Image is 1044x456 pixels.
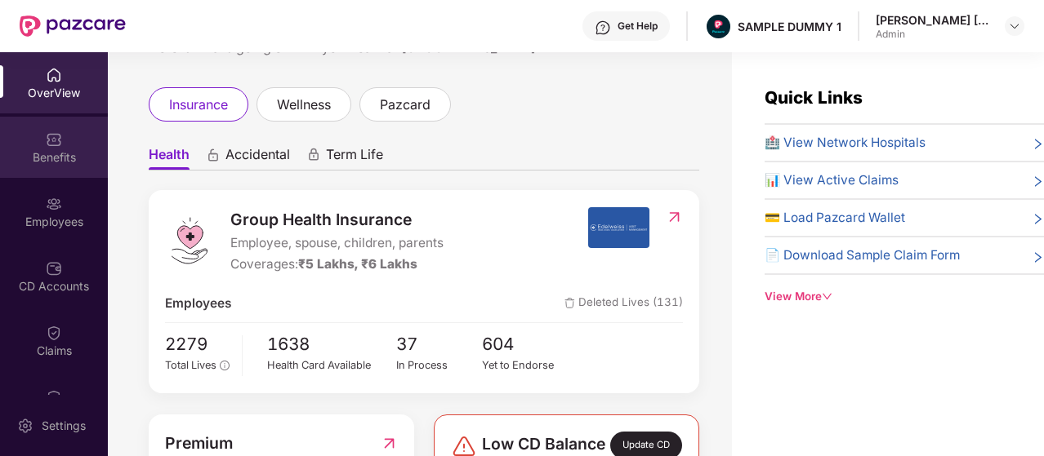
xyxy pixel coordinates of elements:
[46,67,62,83] img: svg+xml;base64,PHN2ZyBpZD0iSG9tZSIgeG1sbnM9Imh0dHA6Ly93d3cudzMub3JnLzIwMDAvc3ZnIiB3aWR0aD0iMjAiIG...
[298,256,417,272] span: ₹5 Lakhs, ₹6 Lakhs
[165,331,230,358] span: 2279
[380,95,431,115] span: pazcard
[765,246,960,265] span: 📄 Download Sample Claim Form
[165,359,216,371] span: Total Lives
[267,331,396,358] span: 1638
[165,431,233,455] span: Premium
[165,216,214,265] img: logo
[326,146,383,170] span: Term Life
[225,146,290,170] span: Accidental
[618,20,658,33] div: Get Help
[230,207,444,232] span: Group Health Insurance
[46,389,62,405] img: svg+xml;base64,PHN2ZyBpZD0iQ2xhaW0iIHhtbG5zPSJodHRwOi8vd3d3LnczLm9yZy8yMDAwL3N2ZyIgd2lkdGg9IjIwIi...
[46,131,62,148] img: svg+xml;base64,PHN2ZyBpZD0iQmVuZWZpdHMiIHhtbG5zPSJodHRwOi8vd3d3LnczLm9yZy8yMDAwL3N2ZyIgd2lkdGg9Ij...
[149,146,190,170] span: Health
[46,260,62,277] img: svg+xml;base64,PHN2ZyBpZD0iQ0RfQWNjb3VudHMiIGRhdGEtbmFtZT0iQ0QgQWNjb3VudHMiIHhtbG5zPSJodHRwOi8vd3...
[482,357,569,374] div: Yet to Endorse
[381,431,398,455] img: RedirectIcon
[482,331,569,358] span: 604
[1032,249,1044,265] span: right
[37,418,91,434] div: Settings
[876,12,990,28] div: [PERSON_NAME] [PERSON_NAME]
[1032,174,1044,190] span: right
[1032,136,1044,153] span: right
[765,208,905,228] span: 💳 Load Pazcard Wallet
[765,133,926,153] span: 🏥 View Network Hospitals
[765,87,863,108] span: Quick Links
[822,291,832,302] span: down
[396,331,483,358] span: 37
[230,233,444,253] span: Employee, spouse, children, parents
[1008,20,1021,33] img: svg+xml;base64,PHN2ZyBpZD0iRHJvcGRvd24tMzJ4MzIiIHhtbG5zPSJodHRwOi8vd3d3LnczLm9yZy8yMDAwL3N2ZyIgd2...
[220,361,229,370] span: info-circle
[564,298,575,308] img: deleteIcon
[277,95,331,115] span: wellness
[46,196,62,212] img: svg+xml;base64,PHN2ZyBpZD0iRW1wbG95ZWVzIiB4bWxucz0iaHR0cDovL3d3dy53My5vcmcvMjAwMC9zdmciIHdpZHRoPS...
[765,288,1044,305] div: View More
[206,148,221,162] div: animation
[876,28,990,41] div: Admin
[588,207,649,248] img: insurerIcon
[169,95,228,115] span: insurance
[165,294,231,313] span: Employees
[1032,211,1044,228] span: right
[738,19,841,34] div: SAMPLE DUMMY 1
[595,20,611,36] img: svg+xml;base64,PHN2ZyBpZD0iSGVscC0zMngzMiIgeG1sbnM9Imh0dHA6Ly93d3cudzMub3JnLzIwMDAvc3ZnIiB3aWR0aD...
[46,325,62,341] img: svg+xml;base64,PHN2ZyBpZD0iQ2xhaW0iIHhtbG5zPSJodHRwOi8vd3d3LnczLm9yZy8yMDAwL3N2ZyIgd2lkdGg9IjIwIi...
[396,357,483,374] div: In Process
[267,357,396,374] div: Health Card Available
[20,15,126,37] img: New Pazcare Logo
[17,418,33,434] img: svg+xml;base64,PHN2ZyBpZD0iU2V0dGluZy0yMHgyMCIgeG1sbnM9Imh0dHA6Ly93d3cudzMub3JnLzIwMDAvc3ZnIiB3aW...
[707,15,730,38] img: Pazcare_Alternative_logo-01-01.png
[666,209,683,225] img: RedirectIcon
[230,255,444,274] div: Coverages:
[765,170,899,190] span: 📊 View Active Claims
[306,148,321,162] div: animation
[564,294,683,313] span: Deleted Lives (131)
